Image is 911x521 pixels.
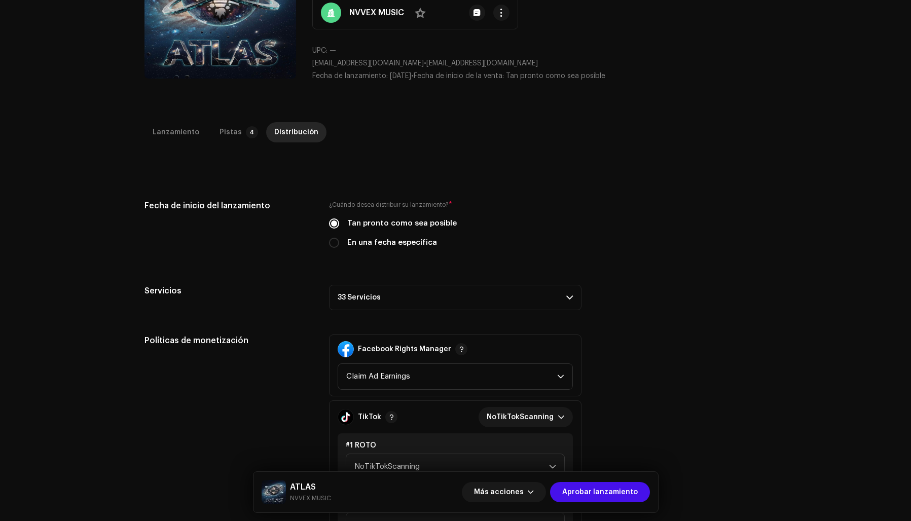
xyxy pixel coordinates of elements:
[329,200,449,210] small: ¿Cuándo desea distribuir su lanzamiento?
[346,364,557,389] span: Claim Ad Earnings
[153,122,199,142] div: Lanzamiento
[330,47,336,54] span: —
[426,60,538,67] span: [EMAIL_ADDRESS][DOMAIN_NAME]
[550,482,650,502] button: Aprobar lanzamiento
[144,285,313,297] h5: Servicios
[220,122,242,142] div: Pistas
[246,126,258,138] p-badge: 4
[290,481,331,493] h5: ATLAS
[312,47,327,54] span: UPC:
[290,493,331,503] small: ATLAS
[506,72,605,80] span: Tan pronto como sea posible
[562,482,638,502] span: Aprobar lanzamiento
[557,364,564,389] div: dropdown trigger
[312,72,414,80] span: •
[487,407,558,427] span: NoTikTokScanning
[346,441,565,450] div: #1 ROTO
[144,200,313,212] h5: Fecha de inicio del lanzamiento
[390,72,411,80] span: [DATE]
[354,454,549,479] span: NoTikTokScanning
[329,285,581,310] p-accordion-header: 33 Servicios
[549,454,556,479] div: dropdown trigger
[358,345,451,353] strong: Facebook Rights Manager
[558,407,565,427] div: dropdown trigger
[274,122,318,142] div: Distribución
[414,72,504,80] span: Fecha de inicio de la venta:
[347,218,457,229] label: Tan pronto como sea posible
[312,58,767,69] p: •
[347,237,437,248] label: En una fecha específica
[312,60,424,67] span: [EMAIL_ADDRESS][DOMAIN_NAME]
[474,482,524,502] span: Más acciones
[358,413,381,421] strong: TikTok
[312,72,388,80] span: Fecha de lanzamiento:
[144,334,313,347] h5: Políticas de monetización
[262,480,286,504] img: a5e2a2c3-0a42-4ff3-acd2-5cd7d5828c87
[462,482,546,502] button: Más acciones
